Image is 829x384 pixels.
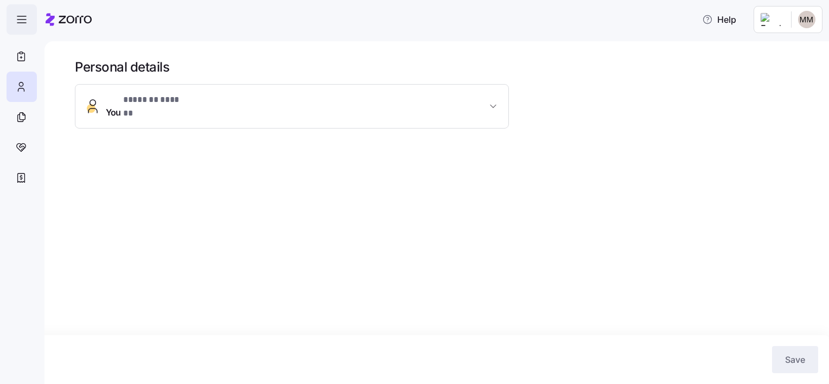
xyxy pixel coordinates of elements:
img: Employer logo [761,13,782,26]
img: 50dd7f3008828998aba6b0fd0a9ac0ea [798,11,815,28]
h1: Personal details [75,59,814,75]
span: Save [785,353,805,366]
button: Save [772,346,818,373]
span: You [106,93,185,119]
span: Help [702,13,736,26]
button: Help [693,9,745,30]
